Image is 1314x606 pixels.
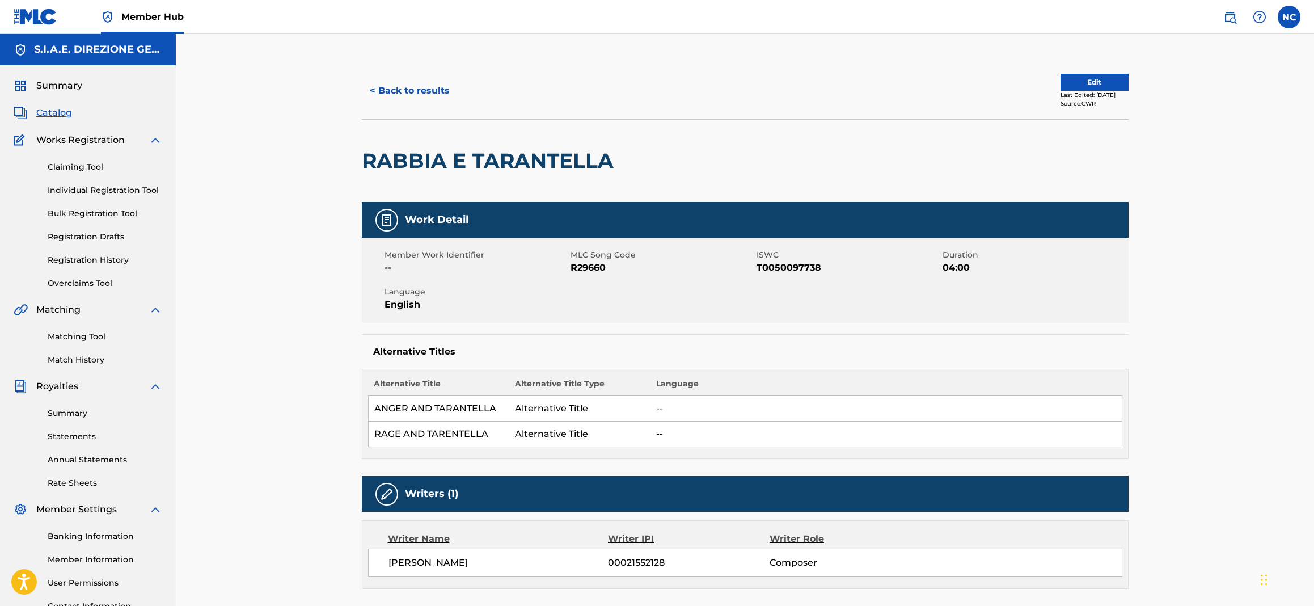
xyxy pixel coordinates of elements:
div: Writer Role [770,532,916,546]
div: Help [1248,6,1271,28]
img: Accounts [14,43,27,57]
span: Member Work Identifier [385,249,568,261]
h5: S.I.A.E. DIREZIONE GENERALE [34,43,162,56]
h5: Alternative Titles [373,346,1117,357]
img: Writers [380,487,394,501]
a: CatalogCatalog [14,106,72,120]
iframe: Chat Widget [1257,552,1314,606]
span: English [385,298,568,312]
div: User Menu [1278,6,1300,28]
img: expand [149,380,162,393]
td: -- [650,422,1122,447]
div: Writer IPI [608,532,770,546]
span: [PERSON_NAME] [388,556,609,570]
span: Language [385,286,568,298]
a: Registration Drafts [48,231,162,243]
img: Top Rightsholder [101,10,115,24]
a: SummarySummary [14,79,82,92]
th: Language [650,378,1122,396]
img: expand [149,303,162,317]
th: Alternative Title Type [509,378,650,396]
span: Member Hub [121,10,184,23]
a: Rate Sheets [48,477,162,489]
img: Summary [14,79,27,92]
span: T0050097738 [757,261,940,275]
div: Trascina [1261,563,1267,597]
a: Bulk Registration Tool [48,208,162,220]
span: 00021552128 [608,556,769,570]
img: Catalog [14,106,27,120]
span: Composer [770,556,916,570]
img: Work Detail [380,213,394,227]
iframe: Resource Center [1282,411,1314,503]
img: help [1253,10,1266,24]
span: R29660 [571,261,754,275]
a: Member Information [48,554,162,566]
img: expand [149,503,162,516]
a: User Permissions [48,577,162,589]
span: Duration [943,249,1126,261]
img: expand [149,133,162,147]
img: Royalties [14,380,27,393]
th: Alternative Title [368,378,509,396]
span: Works Registration [36,133,125,147]
span: Member Settings [36,503,117,516]
span: ISWC [757,249,940,261]
h5: Work Detail [405,213,468,226]
img: MLC Logo [14,9,57,25]
img: search [1223,10,1237,24]
a: Banking Information [48,531,162,542]
a: Annual Statements [48,454,162,466]
h5: Writers (1) [405,487,458,500]
button: < Back to results [362,77,458,105]
div: Last Edited: [DATE] [1061,91,1129,99]
a: Summary [48,407,162,419]
h2: RABBIA E TARANTELLA [362,148,619,174]
td: -- [650,396,1122,422]
td: Alternative Title [509,422,650,447]
a: Match History [48,354,162,366]
span: Matching [36,303,81,317]
td: ANGER AND TARANTELLA [368,396,509,422]
div: Widget chat [1257,552,1314,606]
a: Individual Registration Tool [48,184,162,196]
span: MLC Song Code [571,249,754,261]
a: Registration History [48,254,162,266]
span: Summary [36,79,82,92]
img: Matching [14,303,28,317]
a: Matching Tool [48,331,162,343]
td: RAGE AND TARENTELLA [368,422,509,447]
span: -- [385,261,568,275]
span: Catalog [36,106,72,120]
a: Statements [48,431,162,443]
div: Source: CWR [1061,99,1129,108]
button: Edit [1061,74,1129,91]
a: Public Search [1219,6,1241,28]
a: Claiming Tool [48,161,162,173]
td: Alternative Title [509,396,650,422]
img: Works Registration [14,133,28,147]
span: 04:00 [943,261,1126,275]
img: Member Settings [14,503,27,516]
span: Royalties [36,380,78,393]
a: Overclaims Tool [48,277,162,289]
div: Writer Name [388,532,609,546]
